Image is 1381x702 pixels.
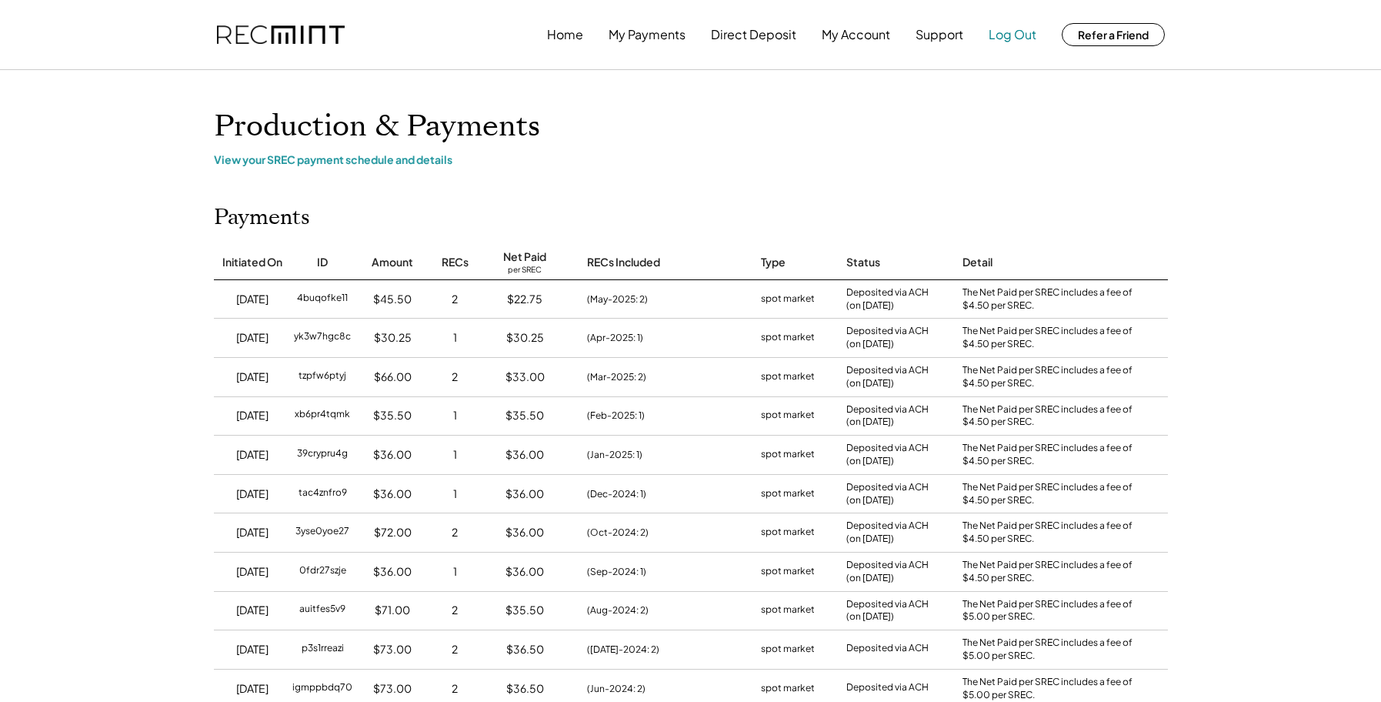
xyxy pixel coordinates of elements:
button: Direct Deposit [711,19,796,50]
div: The Net Paid per SREC includes a fee of $5.00 per SREC. [962,637,1139,663]
div: spot market [761,369,815,385]
div: The Net Paid per SREC includes a fee of $4.50 per SREC. [962,364,1139,390]
div: $30.25 [374,330,412,346]
div: (May-2025: 2) [587,292,648,306]
div: Deposited via ACH (on [DATE]) [846,481,929,507]
div: $45.50 [373,292,412,307]
div: 2 [452,681,458,697]
div: Type [761,255,786,270]
div: (Aug-2024: 2) [587,603,649,617]
div: Deposited via ACH (on [DATE]) [846,520,929,546]
div: (Jan-2025: 1) [587,448,642,462]
div: spot market [761,642,815,657]
div: Deposited via ACH (on [DATE]) [846,325,929,351]
div: (Sep-2024: 1) [587,565,646,579]
div: $72.00 [374,525,412,540]
div: [DATE] [236,408,269,423]
div: $30.25 [506,330,544,346]
div: igmppbdq70 [292,681,352,697]
div: The Net Paid per SREC includes a fee of $4.50 per SREC. [962,403,1139,430]
div: spot market [761,330,815,346]
div: $36.00 [505,525,544,540]
div: $36.00 [373,447,412,463]
div: The Net Paid per SREC includes a fee of $4.50 per SREC. [962,559,1139,585]
div: $36.00 [505,486,544,502]
div: The Net Paid per SREC includes a fee of $4.50 per SREC. [962,481,1139,507]
div: Deposited via ACH (on [DATE]) [846,442,929,468]
div: [DATE] [236,486,269,502]
div: $35.50 [505,603,544,618]
div: RECs [442,255,469,270]
div: 2 [452,525,458,540]
div: [DATE] [236,603,269,618]
div: $33.00 [505,369,545,385]
div: RECs Included [587,255,660,270]
div: The Net Paid per SREC includes a fee of $4.50 per SREC. [962,325,1139,351]
div: (Dec-2024: 1) [587,487,646,501]
div: yk3w7hgc8c [294,330,351,346]
div: ([DATE]-2024: 2) [587,643,659,657]
div: 1 [453,408,457,423]
div: The Net Paid per SREC includes a fee of $5.00 per SREC. [962,598,1139,624]
div: 3yse0yoe27 [295,525,349,540]
div: The Net Paid per SREC includes a fee of $4.50 per SREC. [962,286,1139,313]
div: [DATE] [236,681,269,697]
div: $73.00 [373,681,412,697]
div: Amount [372,255,413,270]
div: [DATE] [236,564,269,580]
div: tac4znfro9 [299,486,347,502]
div: (Jun-2024: 2) [587,682,645,696]
div: $35.50 [373,408,412,423]
button: My Payments [609,19,685,50]
div: (Apr-2025: 1) [587,331,643,345]
div: Deposited via ACH [846,642,929,657]
div: spot market [761,447,815,463]
div: Detail [962,255,992,270]
div: $66.00 [374,369,412,385]
div: spot market [761,408,815,423]
div: Status [846,255,880,270]
div: The Net Paid per SREC includes a fee of $4.50 per SREC. [962,442,1139,468]
div: 2 [452,642,458,657]
div: 4buqofke11 [297,292,348,307]
div: (Feb-2025: 1) [587,409,645,423]
div: Deposited via ACH (on [DATE]) [846,286,929,313]
div: Deposited via ACH (on [DATE]) [846,559,929,585]
div: Deposited via ACH (on [DATE]) [846,364,929,390]
button: Support [916,19,963,50]
div: 1 [453,330,457,346]
div: xb6pr4tqmk [295,408,350,423]
div: 2 [452,603,458,618]
div: 1 [453,564,457,580]
div: spot market [761,525,815,540]
div: spot market [761,564,815,580]
button: Log Out [989,19,1036,50]
div: auitfes5v9 [299,603,345,618]
div: [DATE] [236,642,269,657]
div: [DATE] [236,447,269,463]
div: 1 [453,486,457,502]
div: $36.00 [505,564,544,580]
div: $22.75 [507,292,542,307]
div: Net Paid [503,249,546,265]
div: 1 [453,447,457,463]
div: 0fdr27szje [299,564,346,580]
div: Deposited via ACH (on [DATE]) [846,598,929,624]
div: $71.00 [375,603,410,618]
div: The Net Paid per SREC includes a fee of $4.50 per SREC. [962,520,1139,546]
div: $73.00 [373,642,412,657]
button: Home [547,19,583,50]
div: $36.00 [373,564,412,580]
div: (Mar-2025: 2) [587,370,646,384]
div: $36.00 [505,447,544,463]
div: $36.50 [506,642,544,657]
div: spot market [761,603,815,618]
div: 39crypru4g [297,447,348,463]
div: The Net Paid per SREC includes a fee of $5.00 per SREC. [962,676,1139,702]
div: (Oct-2024: 2) [587,526,649,540]
div: ID [317,255,328,270]
div: per SREC [508,265,542,276]
div: [DATE] [236,330,269,346]
div: 2 [452,292,458,307]
div: Deposited via ACH [846,681,929,697]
